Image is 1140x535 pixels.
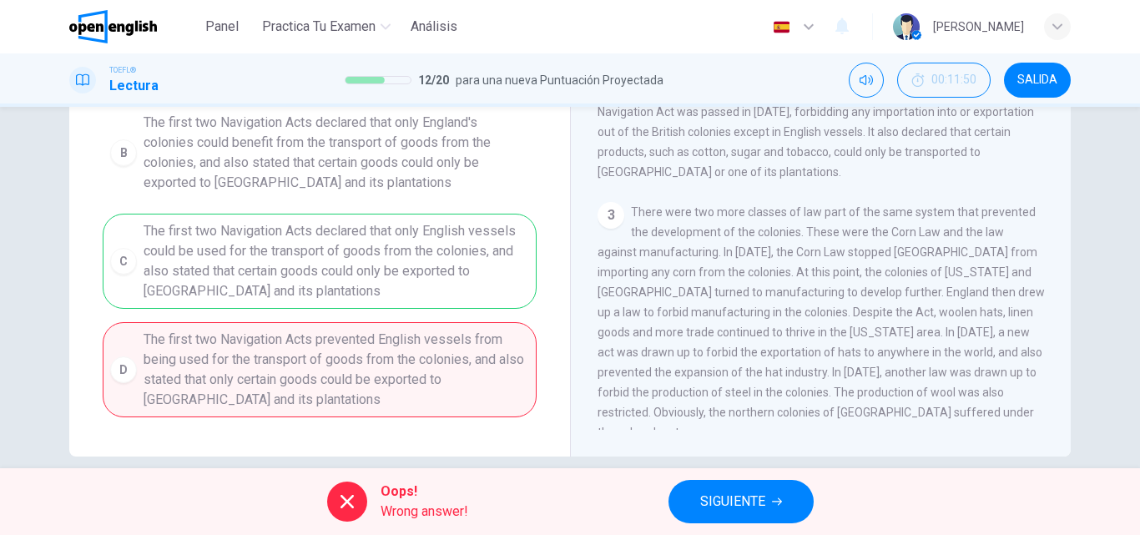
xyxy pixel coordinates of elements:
[598,202,624,229] div: 3
[109,76,159,96] h1: Lectura
[69,10,157,43] img: OpenEnglish logo
[931,73,976,87] span: 00:11:50
[205,17,239,37] span: Panel
[668,480,814,523] button: SIGUIENTE
[404,12,464,42] button: Análisis
[381,482,468,502] span: Oops!
[411,17,457,37] span: Análisis
[1017,73,1057,87] span: SALIDA
[109,64,136,76] span: TOEFL®
[69,10,195,43] a: OpenEnglish logo
[771,21,792,33] img: es
[897,63,991,98] button: 00:11:50
[933,17,1024,37] div: [PERSON_NAME]
[1004,63,1071,98] button: SALIDA
[262,17,376,37] span: Practica tu examen
[598,205,1045,439] span: There were two more classes of law part of the same system that prevented the development of the ...
[381,502,468,522] span: Wrong answer!
[893,13,920,40] img: Profile picture
[195,12,249,42] button: Panel
[849,63,884,98] div: Silenciar
[700,490,765,513] span: SIGUIENTE
[897,63,991,98] div: Ocultar
[255,12,397,42] button: Practica tu examen
[418,70,449,90] span: 12 / 20
[456,70,663,90] span: para una nueva Puntuación Proyectada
